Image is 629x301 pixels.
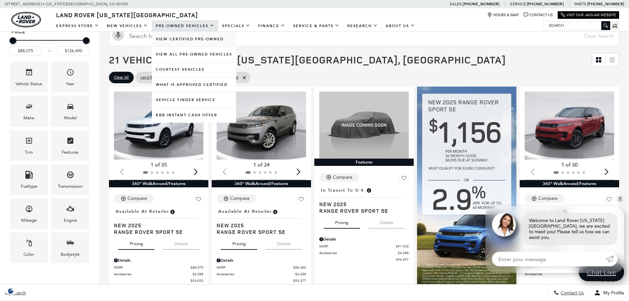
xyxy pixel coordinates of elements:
[319,244,409,249] a: MSRP $91,920
[314,159,414,166] div: Features
[289,20,343,32] a: Service & Parts
[10,35,89,55] div: Price
[25,203,33,217] span: Mileage
[10,164,48,195] div: FueltypeFueltype
[66,237,74,251] span: Bodystyle
[538,196,558,202] div: Compare
[319,186,409,214] a: In Transit to U.S.New 2025Range Rover Sport SE
[525,272,603,277] span: Accessories
[127,196,147,202] div: Compare
[319,201,404,207] span: New 2025
[58,183,83,190] div: Transmission
[10,37,16,44] div: Minimum Price
[561,13,616,18] a: Visit Our Jaguar Website
[218,208,272,215] span: Available at Retailer
[109,26,619,46] input: Search Inventory
[112,29,124,41] svg: Click to toggle on voice search
[293,278,306,283] span: $93,377
[152,32,236,47] a: View Certified Pre-Owned
[396,244,409,249] span: $91,920
[589,284,629,301] button: Open user profile menu
[66,203,74,217] span: Engine
[109,180,208,187] div: 360° WalkAround/Features
[64,217,77,224] div: Engine
[25,101,33,114] span: Make
[525,161,614,169] div: 1 of 30
[152,77,236,92] a: What Is Approved Certified
[606,252,617,266] a: Submit
[52,20,103,32] a: EXPRESS STORE
[319,257,409,262] a: $96,897
[56,11,198,19] span: Land Rover [US_STATE][GEOGRAPHIC_DATA]
[487,13,519,18] a: Hours & Map
[217,257,306,263] div: Pricing Details - Range Rover Sport SE
[103,20,152,32] a: New Vehicles
[169,208,175,215] span: Vehicle is in stock and ready for immediate delivery. Due to demand, availability is subject to c...
[114,278,203,283] a: $93,052
[520,180,619,187] div: 360° WalkAround/Features
[25,237,33,251] span: Color
[51,96,89,127] div: ModelModel
[217,222,301,229] span: New 2025
[16,80,42,88] div: Vehicle Status
[114,229,198,235] span: Range Rover Sport SE
[25,169,33,183] span: Fueltype
[114,272,192,277] span: Accessories
[109,53,506,66] span: 21 Vehicles for Sale in [US_STATE][GEOGRAPHIC_DATA], [GEOGRAPHIC_DATA]
[66,135,74,149] span: Features
[114,92,204,160] div: 1 / 2
[217,92,307,160] img: 2025 Land Rover Range Rover Sport SE 1
[217,194,256,203] button: Compare Vehicle
[10,62,48,93] div: VehicleVehicle Status
[5,2,128,6] a: [STREET_ADDRESS] • [US_STATE][GEOGRAPHIC_DATA], CO 80905
[221,235,257,250] button: pricing tab
[399,173,409,186] button: Save Vehicle
[114,73,129,82] span: Clear All
[152,47,236,62] a: View All Pre-Owned Vehicles
[217,229,301,235] span: Range Rover Sport SE
[525,92,615,160] div: 1 / 2
[293,265,306,270] span: $88,400
[525,278,614,283] a: $97,392
[64,114,77,122] div: Model
[319,244,396,249] span: MSRP
[525,272,614,277] a: Accessories $4,288
[319,207,404,214] span: Range Rover Sport SE
[23,251,34,258] div: Color
[152,62,236,77] a: Courtesy Vehicles
[343,20,382,32] a: Research
[116,208,169,215] span: Available at Retailer
[602,165,611,179] div: Next slide
[492,252,606,266] input: Enter your message
[140,73,160,82] span: Land Rover
[114,92,204,160] img: 2025 Land Rover Range Rover Sport SE 1
[114,257,203,263] div: Pricing Details - Range Rover Sport SE
[217,92,307,160] div: 1 / 2
[191,165,200,179] div: Next slide
[163,235,199,250] button: details tab
[114,265,191,270] span: MSRP
[217,278,306,283] a: $93,377
[3,287,18,294] section: Click to Open Cookie Consent Modal
[319,250,398,255] span: Accessories
[152,93,236,107] a: Vehicle Finder Service
[25,149,33,156] div: Trim
[333,174,352,180] div: Compare
[62,149,79,156] div: Features
[527,1,564,7] a: [PHONE_NUMBER]
[61,251,80,258] div: Bodystyle
[217,265,306,270] a: MSRP $88,400
[114,265,203,270] a: MSRP $88,075
[544,21,610,29] input: Search
[218,20,254,32] a: Specials
[321,187,366,194] span: In Transit to U.S.
[10,232,48,263] div: ColorColor
[368,214,405,229] button: details tab
[51,232,89,263] div: BodystyleBodystyle
[319,173,359,182] button: Compare Vehicle
[191,265,203,270] span: $88,075
[10,198,48,229] div: MileageMileage
[152,20,218,32] a: Pre-Owned Vehicles
[382,20,419,32] a: About Us
[272,208,278,215] span: Vehicle is in stock and ready for immediate delivery. Due to demand, availability is subject to c...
